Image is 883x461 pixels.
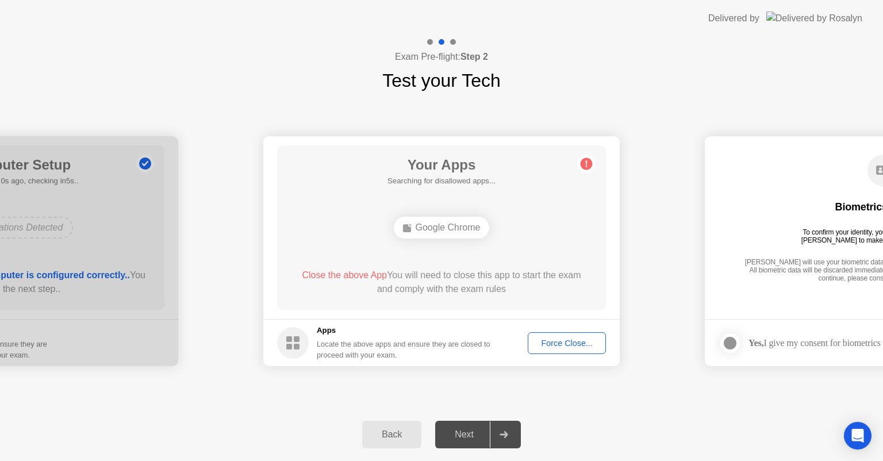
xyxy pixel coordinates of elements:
[766,11,862,25] img: Delivered by Rosalyn
[382,67,501,94] h1: Test your Tech
[294,268,590,296] div: You will need to close this app to start the exam and comply with the exam rules
[394,217,490,239] div: Google Chrome
[317,339,491,360] div: Locate the above apps and ensure they are closed to proceed with your exam.
[708,11,759,25] div: Delivered by
[439,429,490,440] div: Next
[528,332,606,354] button: Force Close...
[366,429,418,440] div: Back
[317,325,491,336] h5: Apps
[748,338,763,348] strong: Yes,
[532,339,602,348] div: Force Close...
[362,421,421,448] button: Back
[460,52,488,62] b: Step 2
[387,155,496,175] h1: Your Apps
[435,421,521,448] button: Next
[844,422,872,450] div: Open Intercom Messenger
[387,175,496,187] h5: Searching for disallowed apps...
[302,270,387,280] span: Close the above App
[395,50,488,64] h4: Exam Pre-flight:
